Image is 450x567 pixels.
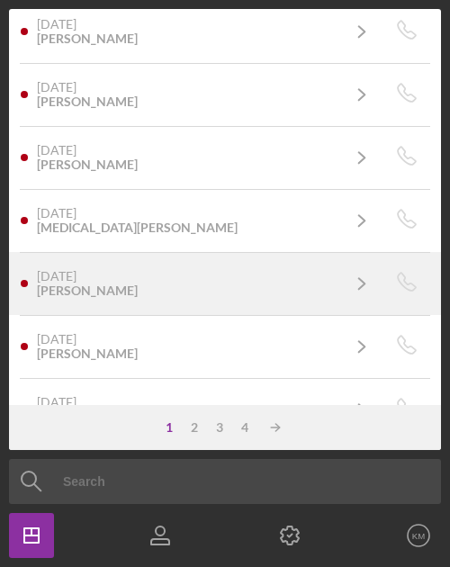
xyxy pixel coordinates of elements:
[182,420,207,435] div: 2
[412,531,425,541] text: KM
[37,220,238,235] div: [MEDICAL_DATA][PERSON_NAME]
[37,346,138,361] div: [PERSON_NAME]
[396,513,441,558] button: KM
[21,135,384,180] a: [DATE][PERSON_NAME]
[37,143,76,157] time: 2025-07-17 00:53
[37,31,138,46] div: [PERSON_NAME]
[37,157,138,172] div: [PERSON_NAME]
[37,94,138,109] div: [PERSON_NAME]
[37,206,76,220] time: 2025-07-17 00:07
[157,420,182,435] div: 1
[37,80,76,94] time: 2025-07-17 01:37
[21,9,384,54] a: [DATE][PERSON_NAME]
[37,17,76,31] time: 2025-07-17 02:37
[21,261,384,306] a: [DATE][PERSON_NAME]
[207,420,232,435] div: 3
[21,72,384,117] a: [DATE][PERSON_NAME]
[232,420,257,435] div: 4
[37,269,76,283] time: 2025-07-17 00:05
[37,283,138,298] div: [PERSON_NAME]
[21,387,384,432] a: [DATE][PERSON_NAME]
[37,332,76,346] time: 2025-07-16 23:18
[21,324,384,369] a: [DATE][PERSON_NAME]
[21,198,384,243] a: [DATE][MEDICAL_DATA][PERSON_NAME]
[37,395,76,409] time: 2025-07-16 22:52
